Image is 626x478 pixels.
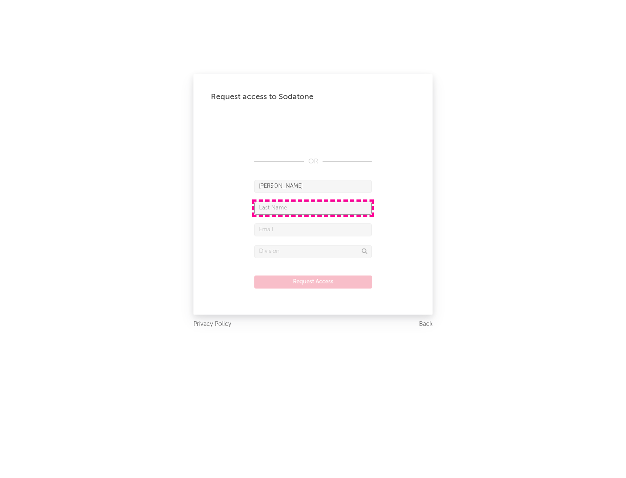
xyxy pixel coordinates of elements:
button: Request Access [254,276,372,289]
input: First Name [254,180,372,193]
input: Email [254,223,372,236]
input: Division [254,245,372,258]
div: Request access to Sodatone [211,92,415,102]
div: OR [254,156,372,167]
a: Privacy Policy [193,319,231,330]
a: Back [419,319,433,330]
input: Last Name [254,202,372,215]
